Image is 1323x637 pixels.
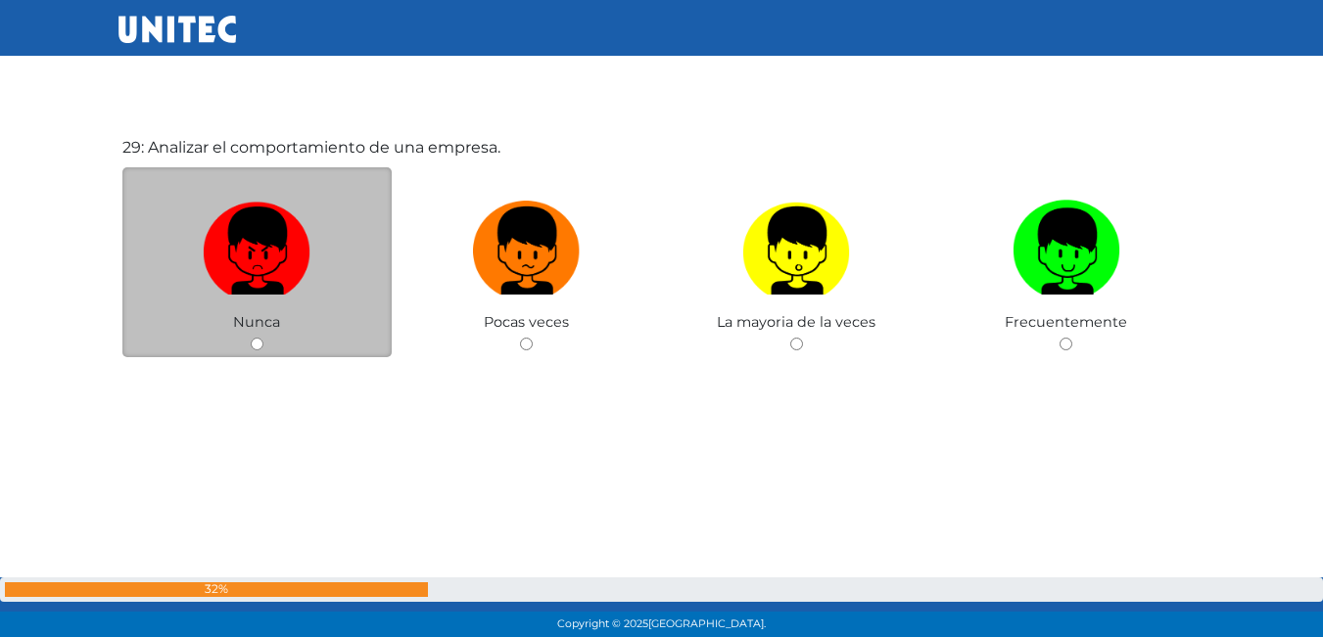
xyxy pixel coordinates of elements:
[1005,313,1127,331] span: Frecuentemente
[742,193,850,296] img: La mayoria de la veces
[203,193,310,296] img: Nunca
[648,617,766,630] span: [GEOGRAPHIC_DATA].
[717,313,875,331] span: La mayoria de la veces
[122,136,500,159] label: 29: Analizar el comportamiento de una empresa.
[484,313,569,331] span: Pocas veces
[233,313,280,331] span: Nunca
[1013,193,1120,296] img: Frecuentemente
[5,582,428,597] div: 32%
[118,16,236,43] img: UNITEC
[473,193,581,296] img: Pocas veces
